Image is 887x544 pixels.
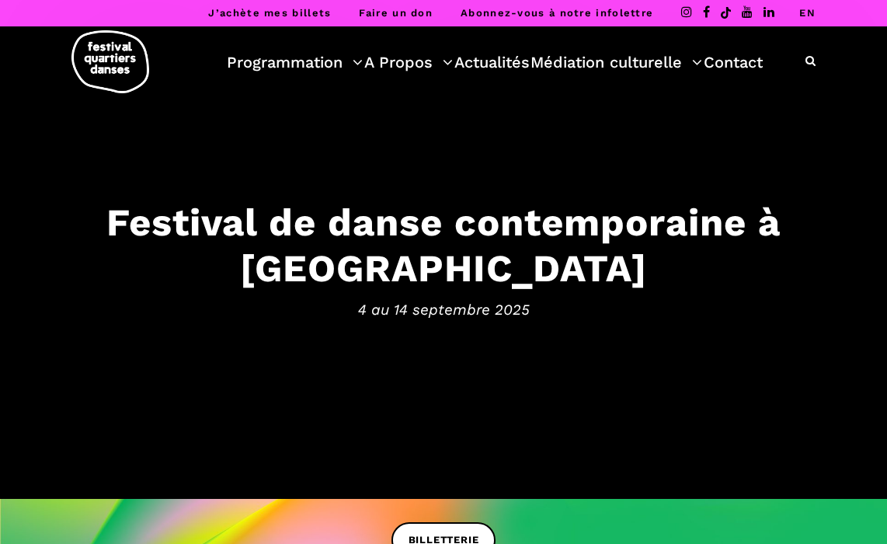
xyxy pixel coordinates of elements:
a: Actualités [454,49,530,75]
a: A Propos [364,49,453,75]
img: logo-fqd-med [71,30,149,93]
a: Contact [704,49,763,75]
a: Programmation [227,49,363,75]
span: 4 au 14 septembre 2025 [16,298,871,322]
a: Abonnez-vous à notre infolettre [461,7,653,19]
a: Faire un don [359,7,433,19]
a: Médiation culturelle [530,49,702,75]
a: J’achète mes billets [208,7,331,19]
h3: Festival de danse contemporaine à [GEOGRAPHIC_DATA] [16,199,871,291]
a: EN [799,7,816,19]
